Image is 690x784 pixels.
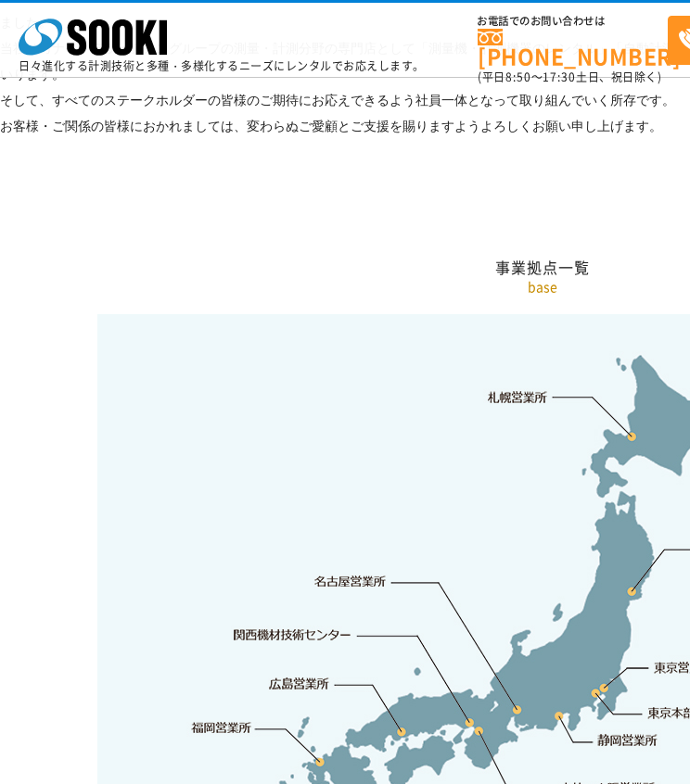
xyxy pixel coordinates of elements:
[270,674,330,692] a: 広島営業所
[19,60,425,71] p: 日々進化する計測技術と多種・多様化するニーズにレンタルでお応えします。
[597,731,658,750] a: 静岡営業所
[478,16,668,27] span: お電話でのお問い合わせは
[234,626,351,644] a: 関西機材技術センター
[191,718,251,737] a: 福岡営業所
[478,29,668,67] a: [PHONE_NUMBER]
[314,573,387,591] a: 名古屋営業所
[478,69,661,85] span: (平日 ～ 土日、祝日除く)
[505,69,531,85] span: 8:50
[488,387,548,406] a: 札幌営業所
[543,69,576,85] span: 17:30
